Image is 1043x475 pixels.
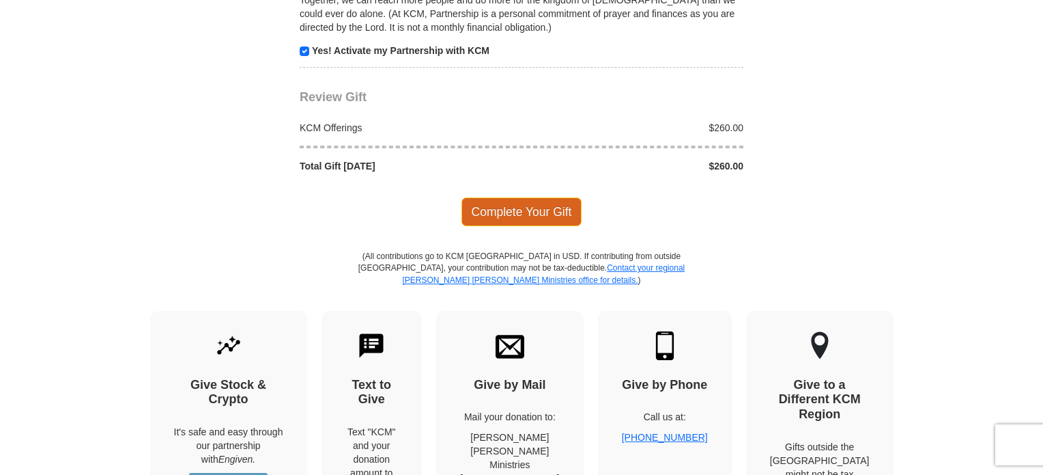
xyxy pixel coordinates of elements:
[460,410,560,424] p: Mail your donation to:
[622,432,708,443] a: [PHONE_NUMBER]
[622,410,708,424] p: Call us at:
[300,90,367,104] span: Review Gift
[174,425,283,466] p: It's safe and easy through our partnership with
[293,159,522,173] div: Total Gift [DATE]
[521,159,751,173] div: $260.00
[810,331,829,360] img: other-region
[312,45,489,56] strong: Yes! Activate my Partnership with KCM
[496,331,524,360] img: envelope.svg
[218,454,255,465] i: Engiven.
[770,378,870,422] h4: Give to a Different KCM Region
[293,121,522,135] div: KCM Offerings
[622,378,708,393] h4: Give by Phone
[345,378,399,407] h4: Text to Give
[214,331,243,360] img: give-by-stock.svg
[521,121,751,135] div: $260.00
[357,331,386,360] img: text-to-give.svg
[460,378,560,393] h4: Give by Mail
[651,331,679,360] img: mobile.svg
[402,263,685,284] a: Contact your regional [PERSON_NAME] [PERSON_NAME] Ministries office for details.
[461,198,582,226] span: Complete Your Gift
[174,378,283,407] h4: Give Stock & Crypto
[358,251,685,310] p: (All contributions go to KCM [GEOGRAPHIC_DATA] in USD. If contributing from outside [GEOGRAPHIC_D...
